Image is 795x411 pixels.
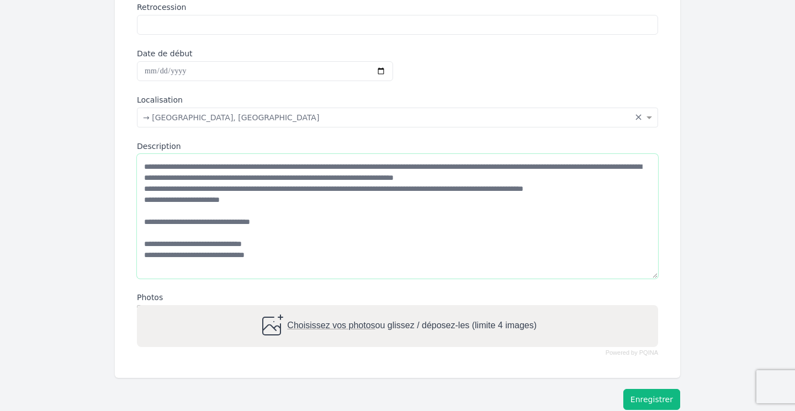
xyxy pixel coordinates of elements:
label: Retrocession [137,2,658,13]
label: Localisation [137,94,658,105]
button: Enregistrer [623,389,680,410]
label: Description [137,141,658,152]
label: Date de début [137,48,393,59]
a: Powered by PQINA [606,350,658,355]
span: Choisissez vos photos [287,321,375,330]
span: Clear all [634,112,644,123]
label: Photos [137,292,658,303]
div: ou glissez / déposez-les (limite 4 images) [258,313,537,339]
